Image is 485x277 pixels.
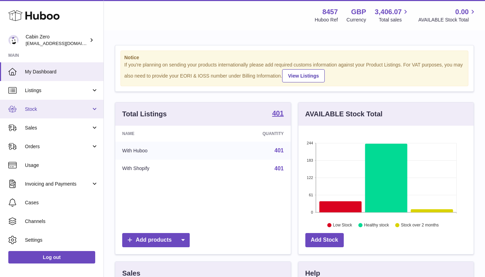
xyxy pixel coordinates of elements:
[307,176,313,180] text: 122
[25,162,98,169] span: Usage
[124,54,465,61] strong: Notice
[455,7,469,17] span: 0.00
[375,7,410,23] a: 3,406.07 Total sales
[418,17,477,23] span: AVAILABLE Stock Total
[272,110,284,117] strong: 401
[282,69,325,82] a: View Listings
[272,110,284,118] a: 401
[25,143,91,150] span: Orders
[311,210,313,214] text: 0
[122,109,167,119] h3: Total Listings
[315,17,338,23] div: Huboo Ref
[115,126,210,142] th: Name
[8,251,95,263] a: Log out
[25,87,91,94] span: Listings
[25,237,98,243] span: Settings
[379,17,410,23] span: Total sales
[210,126,290,142] th: Quantity
[307,158,313,162] text: 183
[122,233,190,247] a: Add products
[25,125,91,131] span: Sales
[305,109,383,119] h3: AVAILABLE Stock Total
[307,141,313,145] text: 244
[347,17,366,23] div: Currency
[333,223,352,227] text: Low Stock
[364,223,389,227] text: Healthy stock
[25,218,98,225] span: Channels
[375,7,402,17] span: 3,406.07
[418,7,477,23] a: 0.00 AVAILABLE Stock Total
[309,193,313,197] text: 61
[275,166,284,171] a: 401
[26,41,102,46] span: [EMAIL_ADDRESS][DOMAIN_NAME]
[305,233,344,247] a: Add Stock
[115,142,210,160] td: With Huboo
[351,7,366,17] strong: GBP
[25,199,98,206] span: Cases
[401,223,439,227] text: Stock over 2 months
[322,7,338,17] strong: 8457
[8,35,19,45] img: debbychu@cabinzero.com
[275,148,284,153] a: 401
[25,181,91,187] span: Invoicing and Payments
[25,106,91,113] span: Stock
[124,62,465,82] div: If you're planning on sending your products internationally please add required customs informati...
[115,160,210,178] td: With Shopify
[26,34,88,47] div: Cabin Zero
[25,69,98,75] span: My Dashboard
